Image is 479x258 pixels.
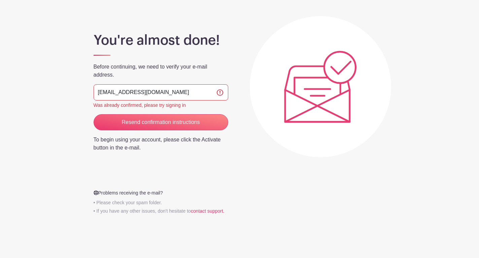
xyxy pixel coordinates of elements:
[94,102,228,109] div: Was already confirmed, please try signing in
[94,32,228,48] h1: You're almost done!
[90,199,232,206] p: • Please check your spam folder.
[284,51,357,123] img: Plic
[94,63,228,79] p: Before continuing, we need to verify your e-mail address.
[90,189,232,197] p: Problems receiving the e-mail?
[94,136,228,152] p: To begin using your account, please click the Activate button in the e-mail.
[94,190,98,195] img: Help
[94,114,228,130] input: Resend confirmation instructions
[90,208,232,215] p: • If you have any other issues, don't hesitate to
[191,208,225,214] a: contact support.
